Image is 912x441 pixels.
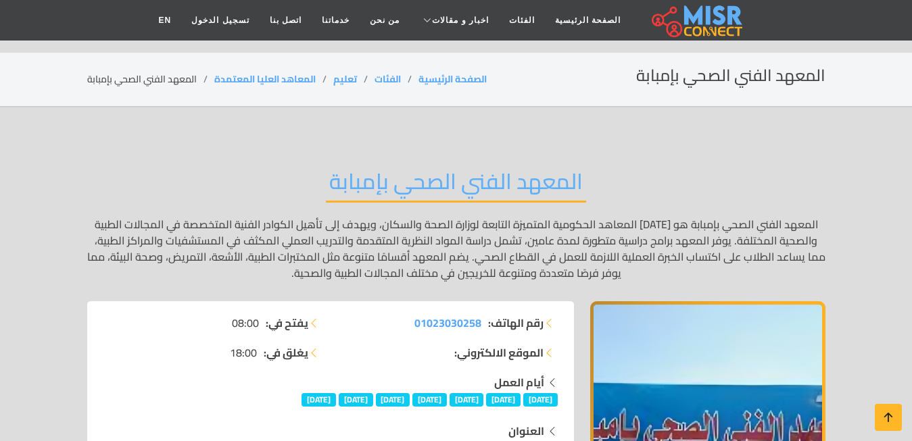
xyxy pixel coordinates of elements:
[454,344,544,361] strong: الموقع الالكتروني:
[302,393,336,407] span: [DATE]
[312,7,360,33] a: خدماتنا
[545,7,631,33] a: الصفحة الرئيسية
[523,393,558,407] span: [DATE]
[375,70,401,88] a: الفئات
[486,393,521,407] span: [DATE]
[339,393,373,407] span: [DATE]
[414,315,481,331] a: 01023030258
[488,315,544,331] strong: رقم الهاتف:
[87,216,825,281] p: المعهد الفني الصحي بإمبابة هو [DATE] المعاهد الحكومية المتميزة التابعة لوزارة الصحة والسكان، ويهد...
[376,393,410,407] span: [DATE]
[266,315,308,331] strong: يفتح في:
[412,393,447,407] span: [DATE]
[214,70,316,88] a: المعاهد العليا المعتمدة
[450,393,484,407] span: [DATE]
[230,344,257,361] span: 18:00
[636,66,825,86] h2: المعهد الفني الصحي بإمبابة
[508,421,544,441] strong: العنوان
[232,315,259,331] span: 08:00
[494,372,544,392] strong: أيام العمل
[149,7,182,33] a: EN
[87,72,214,86] li: المعهد الفني الصحي بإمبابة
[414,313,481,333] span: 01023030258
[418,70,487,88] a: الصفحة الرئيسية
[260,7,312,33] a: اتصل بنا
[181,7,259,33] a: تسجيل الدخول
[432,14,489,26] span: اخبار و مقالات
[652,3,742,37] img: main.misr_connect
[333,70,357,88] a: تعليم
[326,168,586,203] h2: المعهد الفني الصحي بإمبابة
[410,7,499,33] a: اخبار و مقالات
[360,7,410,33] a: من نحن
[499,7,545,33] a: الفئات
[264,344,308,361] strong: يغلق في:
